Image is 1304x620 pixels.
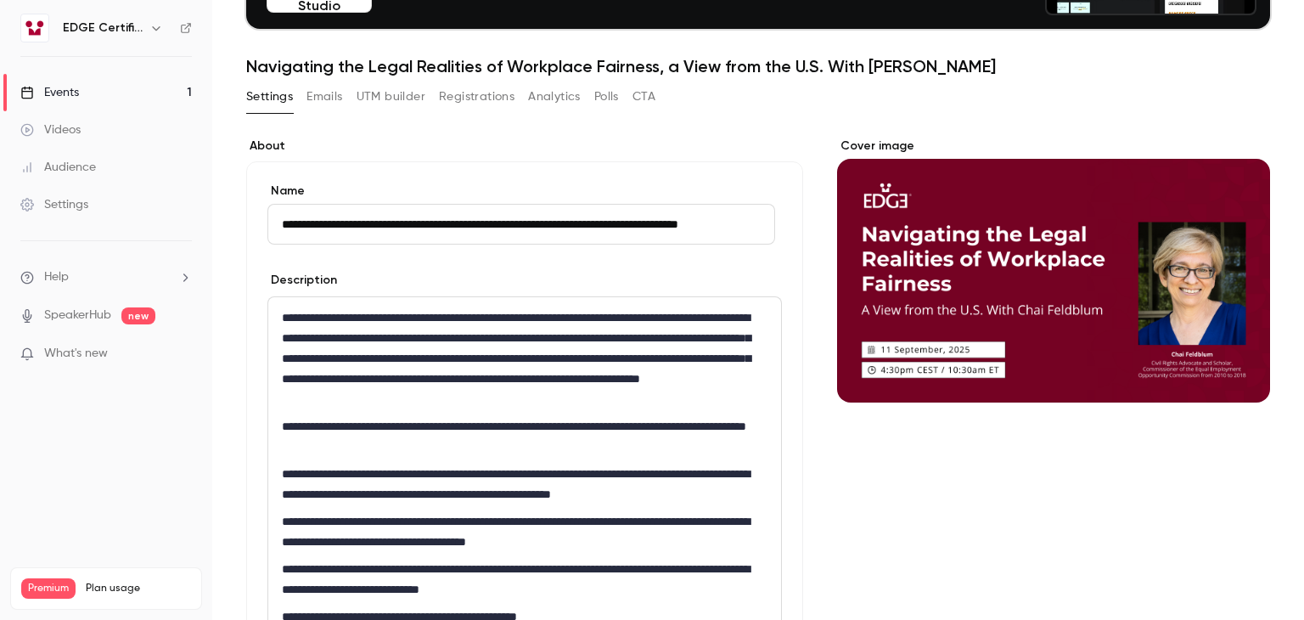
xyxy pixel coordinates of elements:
button: Emails [306,83,342,110]
button: Registrations [439,83,514,110]
span: new [121,307,155,324]
span: What's new [44,345,108,363]
button: Polls [594,83,619,110]
button: CTA [632,83,655,110]
div: Settings [20,196,88,213]
div: Events [20,84,79,101]
label: About [246,138,803,155]
img: EDGE Certification [21,14,48,42]
div: Audience [20,159,96,176]
label: Description [267,272,337,289]
label: Name [267,183,782,200]
div: Videos [20,121,81,138]
button: UTM builder [357,83,425,110]
span: Premium [21,578,76,599]
span: Plan usage [86,582,191,595]
h1: Navigating the Legal Realities of Workplace Fairness, a View from the U.S. With [PERSON_NAME] [246,56,1270,76]
span: Help [44,268,69,286]
h6: EDGE Certification [63,20,143,37]
a: SpeakerHub [44,307,111,324]
label: Cover image [837,138,1270,155]
li: help-dropdown-opener [20,268,192,286]
section: Cover image [837,138,1270,403]
button: Analytics [528,83,581,110]
button: Settings [246,83,293,110]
